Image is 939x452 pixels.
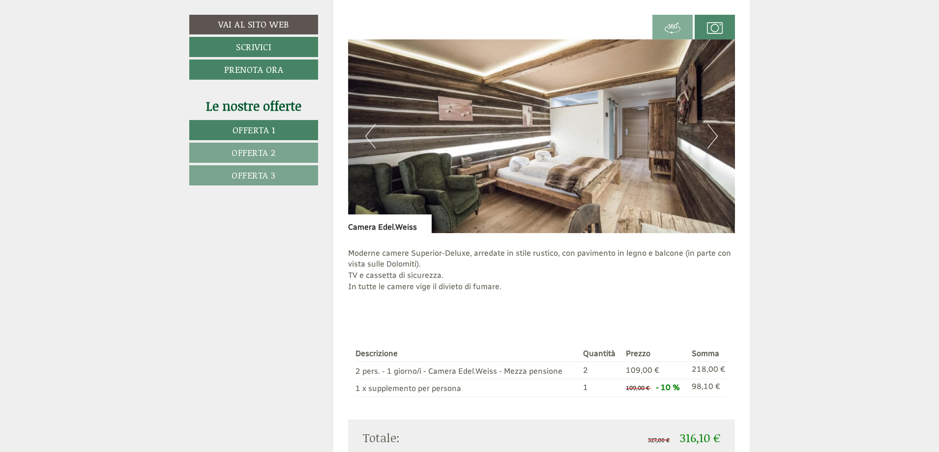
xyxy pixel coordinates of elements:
td: 2 pers. - 1 giorno/i - Camera Edel.Weiss - Mezza pensione [355,362,580,379]
td: 218,00 € [688,362,728,379]
td: 1 x supplemento per persona [355,379,580,397]
th: Quantità [579,346,622,362]
span: 316,10 € [680,429,720,446]
span: Offerta 2 [232,146,276,159]
th: Somma [688,346,728,362]
span: Offerta 1 [233,123,275,136]
span: - 10 % [656,383,680,392]
div: Le nostre offerte [189,97,318,115]
td: 1 [579,379,622,397]
p: Moderne camere Superior-Deluxe, arredate in stile rustico, con pavimento in legno e balcone (in p... [348,248,735,304]
div: Totale: [355,429,542,446]
button: Previous [365,124,376,149]
span: 109,00 € [626,365,659,375]
button: Next [707,124,718,149]
span: 327,00 € [648,436,670,444]
td: 2 [579,362,622,379]
th: Prezzo [622,346,688,362]
th: Descrizione [355,346,580,362]
span: Offerta 3 [232,169,276,181]
a: Prenota ora [189,60,318,80]
div: Camera Edel.Weiss [348,214,432,233]
span: 109,00 € [626,385,649,392]
a: Vai al sito web [189,15,318,34]
img: camera.svg [707,20,723,36]
a: Scrivici [189,37,318,57]
img: 360-grad.svg [665,20,680,36]
img: image [348,39,735,233]
td: 98,10 € [688,379,728,397]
